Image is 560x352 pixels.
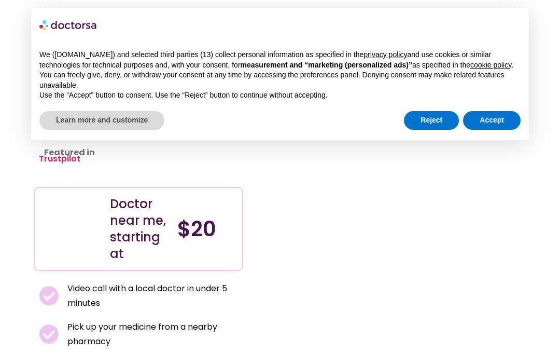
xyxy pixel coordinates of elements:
img: Illustration depicting a young woman in a casual outfit, engaged with her smartphone. She has a p... [48,206,94,252]
button: Accept [463,111,521,130]
button: Learn more and customize [39,111,164,130]
p: You can freely give, deny, or withdraw your consent at any time by accessing the preferences pane... [39,70,521,90]
a: cookie policy [470,61,511,69]
span: Video call with a local doctor in under 5 minutes [65,281,237,310]
a: Trustpilot [39,153,80,165]
button: Reject [404,111,459,130]
a: privacy policy [363,50,407,59]
div: Doctor near me, starting at [110,196,167,262]
img: logo [39,17,97,33]
p: Use the “Accept” button to consent. Use the “Reject” button to continue without accepting. [39,90,521,101]
span: Pick up your medicine from a nearby pharmacy [65,320,237,349]
p: We ([DOMAIN_NAME]) and selected third parties (13) collect personal information as specified in t... [39,50,521,70]
strong: measurement and “marketing (personalized ads)” [241,61,412,69]
h4: $20 [177,216,234,241]
strong: Featured in [44,146,95,158]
